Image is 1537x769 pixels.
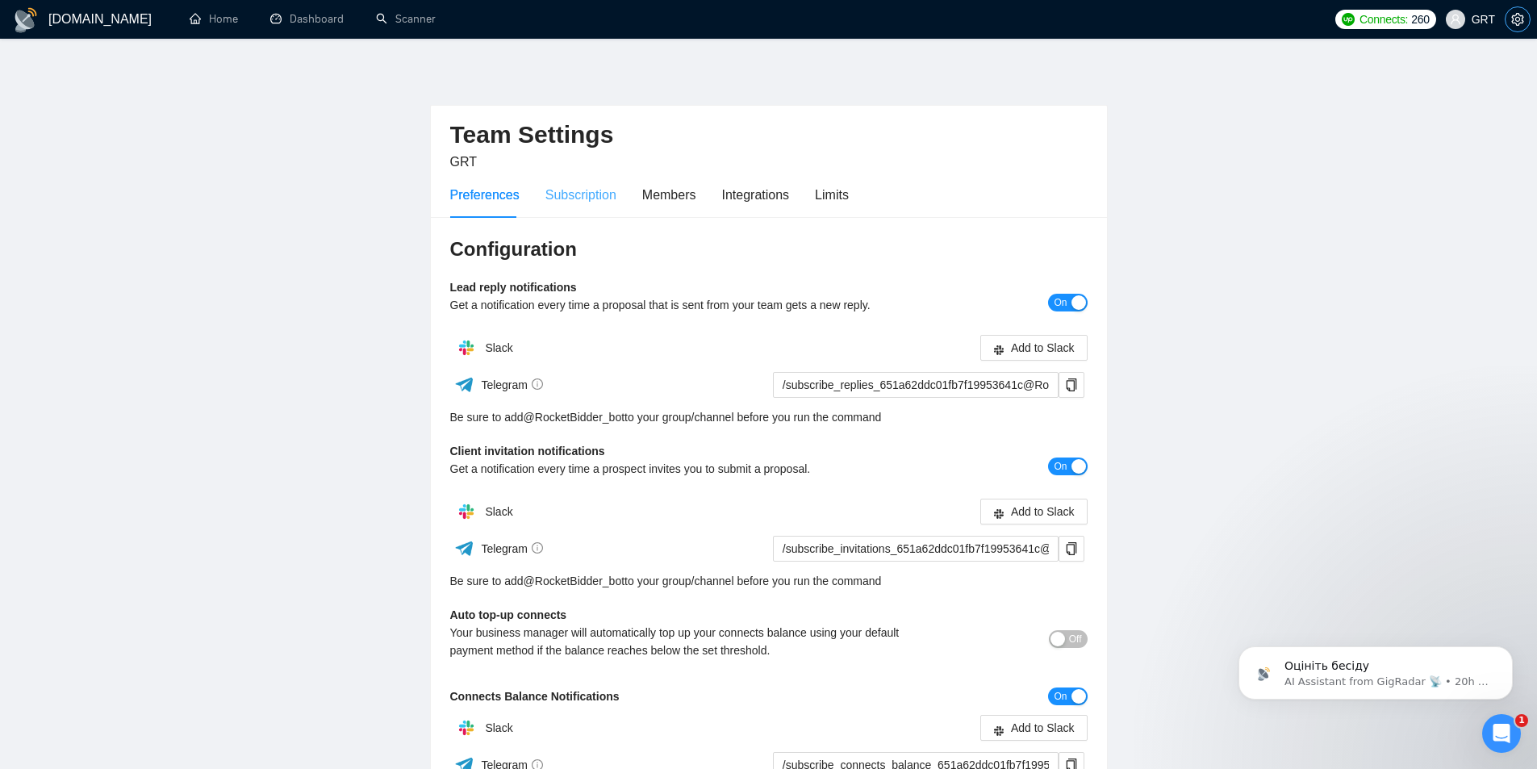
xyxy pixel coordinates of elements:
button: copy [1059,536,1084,562]
span: On [1054,458,1067,475]
button: slackAdd to Slack [980,499,1088,525]
span: info-circle [532,542,543,554]
div: Members [642,185,696,205]
span: Connects: [1359,10,1408,28]
span: slack [993,724,1004,736]
span: Slack [485,341,512,354]
h2: Team Settings [450,119,1088,152]
button: slackAdd to Slack [980,715,1088,741]
img: upwork-logo.png [1342,13,1355,26]
a: setting [1505,13,1531,26]
a: @RocketBidder_bot [524,572,625,590]
img: ww3wtPAAAAAElFTkSuQmCC [454,374,474,395]
span: 260 [1411,10,1429,28]
button: setting [1505,6,1531,32]
div: Limits [815,185,849,205]
span: info-circle [532,378,543,390]
div: Be sure to add to your group/channel before you run the command [450,408,1088,426]
a: dashboardDashboard [270,12,344,26]
div: Preferences [450,185,520,205]
b: Auto top-up connects [450,608,567,621]
span: user [1450,14,1461,25]
b: Client invitation notifications [450,445,605,458]
span: 1 [1515,714,1528,727]
span: copy [1059,542,1084,555]
b: Lead reply notifications [450,281,577,294]
a: homeHome [190,12,238,26]
span: On [1054,294,1067,311]
span: GRT [450,155,477,169]
img: hpQkSZIkSZIkSZIkSZIkSZIkSZIkSZIkSZIkSZIkSZIkSZIkSZIkSZIkSZIkSZIkSZIkSZIkSZIkSZIkSZIkSZIkSZIkSZIkS... [450,332,482,364]
h3: Configuration [450,236,1088,262]
span: slack [993,344,1004,356]
div: Your business manager will automatically top up your connects balance using your default payment ... [450,624,929,659]
span: Add to Slack [1011,503,1075,520]
span: copy [1059,378,1084,391]
span: slack [993,508,1004,520]
div: Get a notification every time a proposal that is sent from your team gets a new reply. [450,296,929,314]
iframe: Intercom notifications message [1214,612,1537,725]
div: Subscription [545,185,616,205]
span: On [1054,688,1067,705]
a: searchScanner [376,12,436,26]
b: Connects Balance Notifications [450,690,620,703]
img: hpQkSZIkSZIkSZIkSZIkSZIkSZIkSZIkSZIkSZIkSZIkSZIkSZIkSZIkSZIkSZIkSZIkSZIkSZIkSZIkSZIkSZIkSZIkSZIkS... [450,495,482,528]
span: Telegram [481,542,543,555]
button: slackAdd to Slack [980,335,1088,361]
a: @RocketBidder_bot [524,408,625,426]
span: Off [1069,630,1082,648]
span: Slack [485,721,512,734]
img: ww3wtPAAAAAElFTkSuQmCC [454,538,474,558]
iframe: Intercom live chat [1482,714,1521,753]
span: Slack [485,505,512,518]
span: Add to Slack [1011,339,1075,357]
div: Integrations [722,185,790,205]
div: Be sure to add to your group/channel before you run the command [450,572,1088,590]
div: Get a notification every time a prospect invites you to submit a proposal. [450,460,929,478]
span: Telegram [481,378,543,391]
button: copy [1059,372,1084,398]
span: Add to Slack [1011,719,1075,737]
img: hpQkSZIkSZIkSZIkSZIkSZIkSZIkSZIkSZIkSZIkSZIkSZIkSZIkSZIkSZIkSZIkSZIkSZIkSZIkSZIkSZIkSZIkSZIkSZIkS... [450,712,482,744]
img: logo [13,7,39,33]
